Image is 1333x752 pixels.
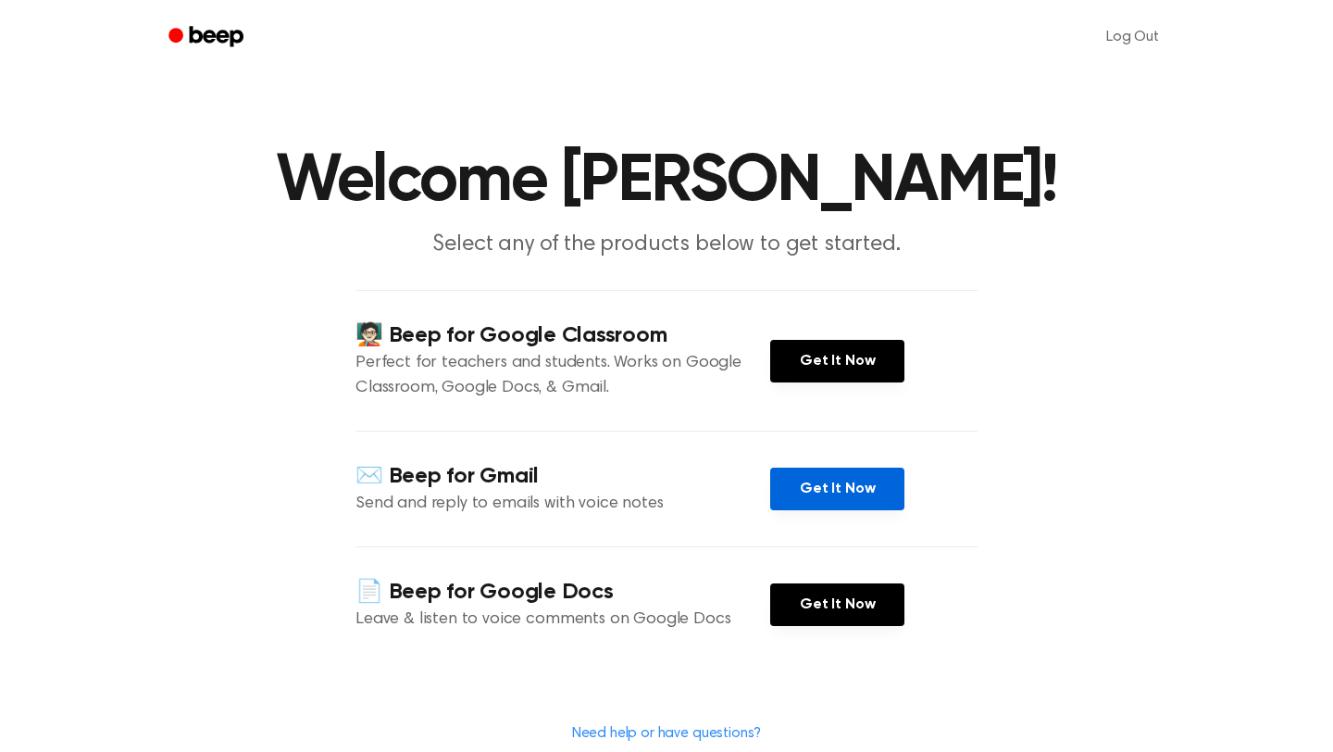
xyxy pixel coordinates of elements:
a: Log Out [1088,15,1177,59]
a: Get It Now [770,340,904,382]
h4: 📄 Beep for Google Docs [355,577,770,608]
p: Select any of the products below to get started. [311,230,1022,260]
p: Leave & listen to voice comments on Google Docs [355,608,770,633]
h1: Welcome [PERSON_NAME]! [193,148,1140,215]
p: Send and reply to emails with voice notes [355,492,770,517]
h4: 🧑🏻‍🏫 Beep for Google Classroom [355,320,770,351]
a: Need help or have questions? [572,726,762,741]
a: Beep [156,19,260,56]
a: Get It Now [770,583,904,626]
a: Get It Now [770,468,904,510]
p: Perfect for teachers and students. Works on Google Classroom, Google Docs, & Gmail. [355,351,770,401]
h4: ✉️ Beep for Gmail [355,461,770,492]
